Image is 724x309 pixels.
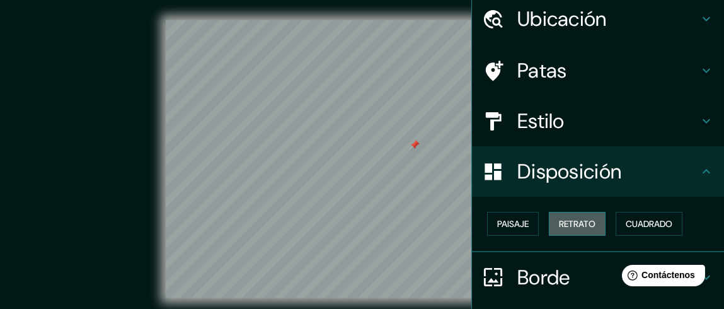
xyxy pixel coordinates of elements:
[472,146,724,197] div: Disposición
[517,108,565,134] font: Estilo
[166,20,559,298] canvas: Mapa
[517,264,570,291] font: Borde
[549,212,606,236] button: Retrato
[559,218,595,230] font: Retrato
[626,218,672,230] font: Cuadrado
[517,57,567,84] font: Patas
[472,252,724,303] div: Borde
[472,96,724,146] div: Estilo
[472,45,724,96] div: Patas
[497,218,529,230] font: Paisaje
[517,6,607,32] font: Ubicación
[517,158,621,185] font: Disposición
[612,260,710,295] iframe: Lanzador de widgets de ayuda
[487,212,539,236] button: Paisaje
[616,212,682,236] button: Cuadrado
